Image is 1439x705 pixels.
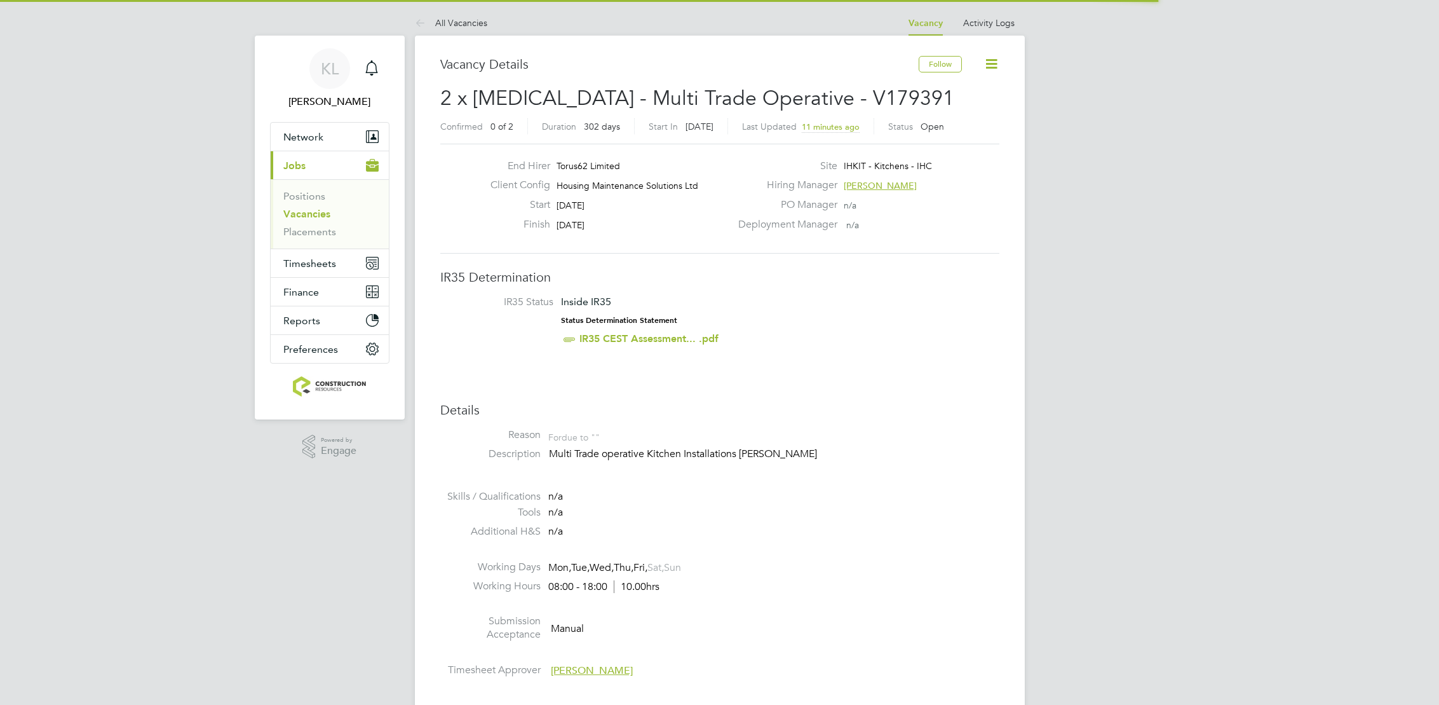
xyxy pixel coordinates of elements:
[844,160,932,172] span: IHKIT - Kitchens - IHC
[846,219,859,231] span: n/a
[271,123,389,151] button: Network
[255,36,405,420] nav: Main navigation
[633,561,647,574] span: Fri,
[844,180,917,191] span: [PERSON_NAME]
[321,435,356,446] span: Powered by
[480,198,550,212] label: Start
[647,561,664,574] span: Sat,
[551,664,633,677] span: [PERSON_NAME]
[283,190,325,202] a: Positions
[271,249,389,277] button: Timesheets
[271,335,389,363] button: Preferences
[551,622,584,635] span: Manual
[649,121,678,132] label: Start In
[283,131,323,143] span: Network
[731,218,837,231] label: Deployment Manager
[440,664,541,677] label: Timesheet Approver
[584,121,620,132] span: 302 days
[686,121,713,132] span: [DATE]
[440,525,541,538] label: Additional H&S
[909,18,943,29] a: Vacancy
[548,428,600,443] div: For due to ""
[440,56,919,72] h3: Vacancy Details
[480,160,550,173] label: End Hirer
[271,306,389,334] button: Reports
[731,179,837,192] label: Hiring Manager
[440,121,483,132] label: Confirmed
[480,218,550,231] label: Finish
[888,121,913,132] label: Status
[321,60,339,77] span: KL
[614,561,633,574] span: Thu,
[557,160,620,172] span: Torus62 Limited
[415,17,487,29] a: All Vacancies
[440,490,541,503] label: Skills / Qualifications
[557,200,584,211] span: [DATE]
[548,580,659,594] div: 08:00 - 18:00
[542,121,576,132] label: Duration
[270,94,389,109] span: Kate Lomax
[270,48,389,109] a: KL[PERSON_NAME]
[283,226,336,238] a: Placements
[440,402,999,418] h3: Details
[283,315,320,327] span: Reports
[440,580,541,593] label: Working Hours
[549,448,999,461] p: Multi Trade operative Kitchen Installations [PERSON_NAME]
[561,296,611,308] span: Inside IR35
[844,200,856,211] span: n/a
[919,56,962,72] button: Follow
[293,376,366,397] img: construction-resources-logo-retina.png
[548,506,563,519] span: n/a
[590,561,614,574] span: Wed,
[561,316,677,325] strong: Status Determination Statement
[921,121,944,132] span: Open
[453,296,553,309] label: IR35 Status
[548,525,563,538] span: n/a
[802,121,860,132] span: 11 minutes ago
[283,208,330,220] a: Vacancies
[579,332,719,345] a: IR35 CEST Assessment... .pdf
[731,198,837,212] label: PO Manager
[440,86,954,111] span: 2 x [MEDICAL_DATA] - Multi Trade Operative - V179391
[731,160,837,173] label: Site
[557,180,698,191] span: Housing Maintenance Solutions Ltd
[557,219,584,231] span: [DATE]
[440,615,541,641] label: Submission Acceptance
[271,151,389,179] button: Jobs
[270,376,389,397] a: Go to home page
[571,561,590,574] span: Tue,
[440,506,541,519] label: Tools
[283,257,336,270] span: Timesheets
[283,343,338,355] span: Preferences
[271,278,389,306] button: Finance
[302,435,356,459] a: Powered byEngage
[548,561,571,574] span: Mon,
[614,580,659,593] span: 10.00hrs
[321,446,356,456] span: Engage
[440,428,541,442] label: Reason
[440,269,999,285] h3: IR35 Determination
[271,179,389,249] div: Jobs
[963,17,1015,29] a: Activity Logs
[664,561,681,574] span: Sun
[490,121,513,132] span: 0 of 2
[742,121,797,132] label: Last Updated
[480,179,550,192] label: Client Config
[440,561,541,574] label: Working Days
[283,160,306,172] span: Jobs
[283,286,319,298] span: Finance
[548,490,563,503] span: n/a
[440,448,541,461] label: Description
